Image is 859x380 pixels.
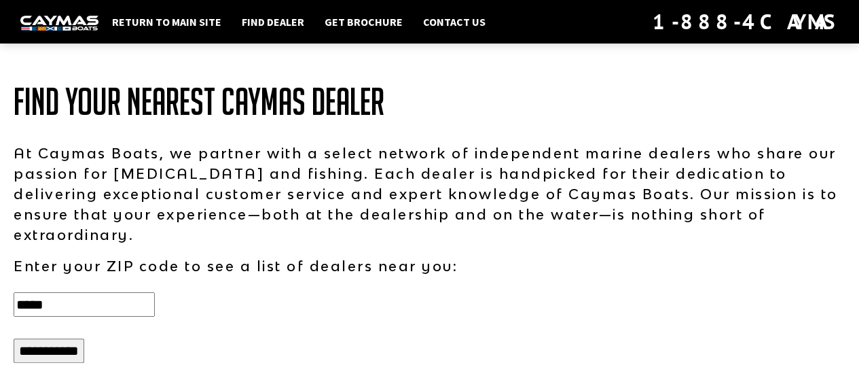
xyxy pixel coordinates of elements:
[20,16,98,30] img: white-logo-c9c8dbefe5ff5ceceb0f0178aa75bf4bb51f6bca0971e226c86eb53dfe498488.png
[318,13,409,31] a: Get Brochure
[14,143,845,245] p: At Caymas Boats, we partner with a select network of independent marine dealers who share our pas...
[653,7,839,37] div: 1-888-4CAYMAS
[105,13,228,31] a: Return to main site
[235,13,311,31] a: Find Dealer
[416,13,492,31] a: Contact Us
[14,82,845,122] h1: Find Your Nearest Caymas Dealer
[14,256,845,276] p: Enter your ZIP code to see a list of dealers near you:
